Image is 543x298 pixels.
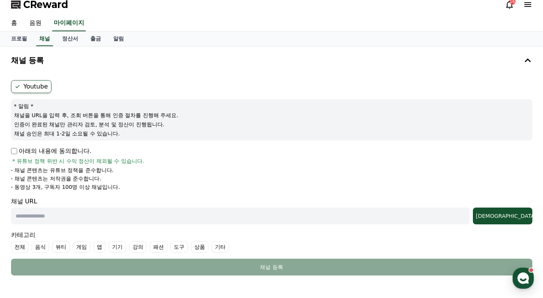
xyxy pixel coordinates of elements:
a: 정산서 [56,32,84,46]
a: 알림 [107,32,130,46]
a: 채널 [36,32,53,46]
p: - 채널 콘텐츠는 유튜브 정책을 준수합니다. [11,166,114,174]
span: 대화 [70,246,79,253]
p: 채널을 URL을 입력 후, 조회 버튼을 통해 인증 절차를 진행해 주세요. [14,111,529,119]
p: - 채널 콘텐츠는 저작권을 준수합니다. [11,175,101,182]
p: 아래의 내용에 동의합니다. [11,147,91,156]
label: 게임 [73,241,90,253]
label: 패션 [150,241,167,253]
div: [DEMOGRAPHIC_DATA] [476,212,529,220]
label: 기타 [211,241,229,253]
p: - 동영상 3개, 구독자 100명 이상 채널입니다. [11,183,120,191]
label: 음식 [32,241,49,253]
label: 강의 [129,241,147,253]
span: * 유튜브 정책 위반 시 수익 정산이 제외될 수 있습니다. [13,157,144,165]
div: 카테고리 [11,230,532,253]
label: 상품 [191,241,208,253]
div: 채널 등록 [26,263,517,271]
span: 설정 [118,246,127,252]
span: 홈 [24,246,29,252]
label: 도구 [170,241,188,253]
p: 채널 승인은 최대 1-2일 소요될 수 있습니다. [14,130,529,137]
a: 마이페이지 [52,15,86,31]
label: 기기 [109,241,126,253]
label: Youtube [11,80,51,93]
button: 채널 등록 [11,259,532,275]
button: [DEMOGRAPHIC_DATA] [473,208,532,224]
a: 홈 [5,15,23,31]
label: 앱 [93,241,106,253]
label: 뷰티 [52,241,70,253]
div: 채널 URL [11,197,532,224]
h4: 채널 등록 [11,56,44,64]
p: 인증이 완료된 채널만 관리자 검토, 분석 및 정산이 진행됩니다. [14,121,529,128]
label: 전체 [11,241,29,253]
a: 홈 [2,235,50,254]
a: 프로필 [5,32,33,46]
a: 음원 [23,15,48,31]
a: 대화 [50,235,98,254]
a: 출금 [84,32,107,46]
button: 채널 등록 [8,50,535,71]
a: 설정 [98,235,146,254]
